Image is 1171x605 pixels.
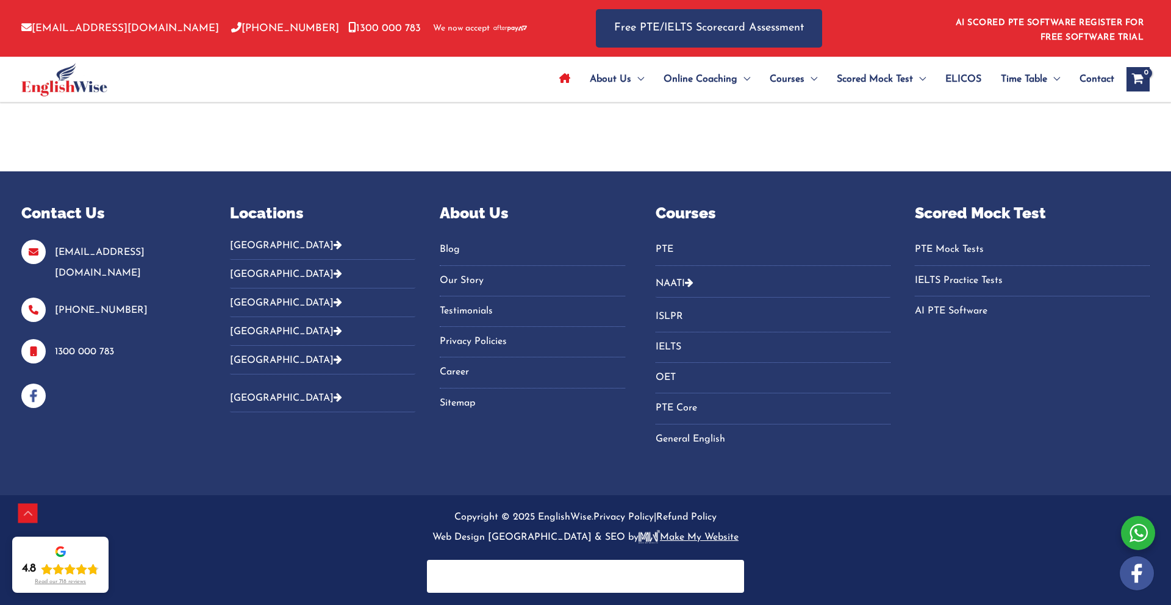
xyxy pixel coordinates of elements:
a: Our Story [440,271,625,291]
a: View Shopping Cart, empty [1126,67,1150,91]
a: Privacy Policy [593,512,654,522]
a: Scored Mock TestMenu Toggle [827,58,936,101]
aside: Footer Widget 4 [656,202,890,465]
nav: Menu [656,240,890,265]
a: [PHONE_NUMBER] [55,306,148,315]
button: [GEOGRAPHIC_DATA] [230,288,415,317]
span: We now accept [433,23,490,35]
aside: Footer Widget 3 [440,202,625,429]
nav: Site Navigation: Main Menu [550,58,1114,101]
p: Copyright © 2025 EnglishWise. | [21,507,1150,548]
nav: Menu [915,240,1150,321]
aside: Footer Widget 1 [21,202,199,408]
a: OET [656,368,890,388]
span: Scored Mock Test [837,58,913,101]
p: Scored Mock Test [915,202,1150,225]
a: Sitemap [440,393,625,413]
a: [EMAIL_ADDRESS][DOMAIN_NAME] [55,248,145,277]
button: [GEOGRAPHIC_DATA] [230,384,415,412]
span: Time Table [1001,58,1047,101]
span: Online Coaching [664,58,737,101]
a: 1300 000 783 [348,23,421,34]
a: [GEOGRAPHIC_DATA] [230,356,342,365]
a: Time TableMenu Toggle [991,58,1070,101]
a: 1300 000 783 [55,347,114,357]
a: Career [440,362,625,382]
span: ELICOS [945,58,981,101]
a: IELTS Practice Tests [915,271,1150,291]
img: Afterpay-Logo [493,25,527,32]
a: NAATI [656,279,685,288]
span: Menu Toggle [913,58,926,101]
p: Locations [230,202,415,225]
nav: Menu [656,307,890,449]
span: Menu Toggle [631,58,644,101]
aside: Footer Widget 2 [230,202,415,422]
a: ISLPR [656,307,890,327]
aside: Header Widget 1 [948,9,1150,48]
a: Online CoachingMenu Toggle [654,58,760,101]
button: [GEOGRAPHIC_DATA] [230,260,415,288]
a: Refund Policy [656,512,717,522]
div: Read our 718 reviews [35,579,86,585]
a: Free PTE/IELTS Scorecard Assessment [596,9,822,48]
span: Menu Toggle [737,58,750,101]
a: PTE Core [656,398,890,418]
span: Courses [770,58,804,101]
span: Contact [1080,58,1114,101]
p: Courses [656,202,890,225]
span: About Us [590,58,631,101]
a: [GEOGRAPHIC_DATA] [230,393,342,403]
img: white-facebook.png [1120,556,1154,590]
button: [GEOGRAPHIC_DATA] [230,317,415,346]
a: [EMAIL_ADDRESS][DOMAIN_NAME] [21,23,219,34]
button: [GEOGRAPHIC_DATA] [230,346,415,374]
a: [PHONE_NUMBER] [231,23,339,34]
img: facebook-blue-icons.png [21,384,46,408]
a: About UsMenu Toggle [580,58,654,101]
img: make-logo [639,530,660,543]
button: NAATI [656,269,890,298]
button: [GEOGRAPHIC_DATA] [230,240,415,260]
a: Blog [440,240,625,260]
u: Make My Website [639,532,739,542]
a: PTE [656,240,890,260]
a: PTE Mock Tests [915,240,1150,260]
a: IELTS [656,337,890,357]
a: CoursesMenu Toggle [760,58,827,101]
a: ELICOS [936,58,991,101]
nav: Menu [440,240,625,413]
a: General English [656,429,890,449]
a: AI SCORED PTE SOFTWARE REGISTER FOR FREE SOFTWARE TRIAL [956,18,1144,42]
div: Rating: 4.8 out of 5 [22,562,99,576]
span: Menu Toggle [1047,58,1060,101]
span: Menu Toggle [804,58,817,101]
div: 4.8 [22,562,36,576]
img: cropped-ew-logo [21,63,107,96]
p: About Us [440,202,625,225]
iframe: PayPal Message 1 [439,568,732,579]
a: Contact [1070,58,1114,101]
a: Privacy Policies [440,332,625,352]
a: AI PTE Software [915,301,1150,321]
a: Testimonials [440,301,625,321]
p: Contact Us [21,202,199,225]
a: Web Design [GEOGRAPHIC_DATA] & SEO bymake-logoMake My Website [432,532,739,542]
